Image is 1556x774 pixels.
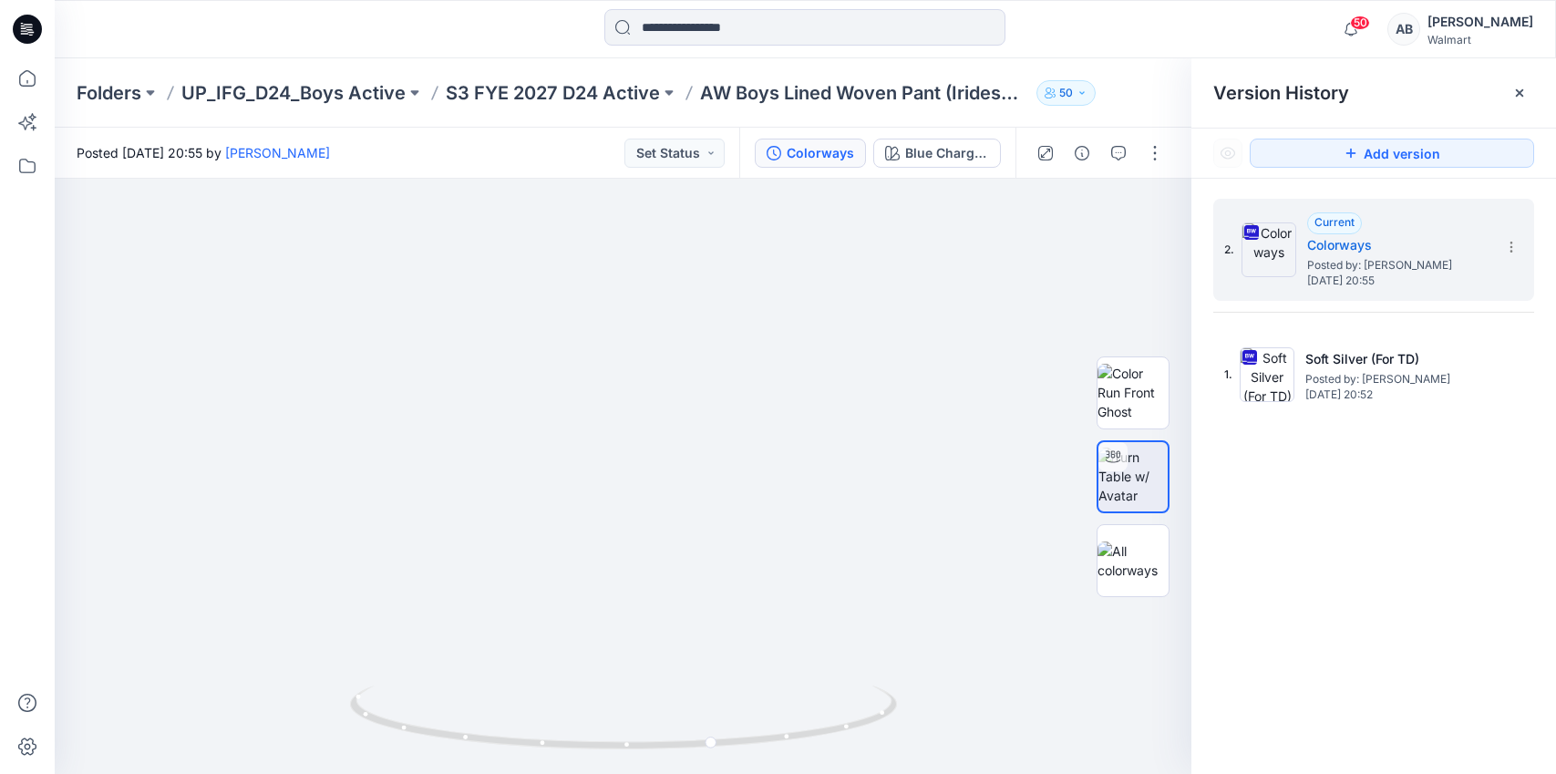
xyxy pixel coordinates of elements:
[77,143,330,162] span: Posted [DATE] 20:55 by
[1350,15,1370,30] span: 50
[1387,13,1420,46] div: AB
[1307,274,1489,287] span: [DATE] 20:55
[181,80,406,106] a: UP_IFG_D24_Boys Active
[1036,80,1096,106] button: 50
[1067,139,1097,168] button: Details
[1305,370,1488,388] span: Posted by: Yunjin Chae
[873,139,1001,168] button: Blue Charge/ Blue Silver
[755,139,866,168] button: Colorways
[787,143,854,163] div: Colorways
[1213,139,1242,168] button: Show Hidden Versions
[446,80,660,106] a: S3 FYE 2027 D24 Active
[1305,348,1488,370] h5: Soft Silver (For TD)
[77,80,141,106] a: Folders
[1314,215,1355,229] span: Current
[1240,347,1294,402] img: Soft Silver (For TD)
[1305,388,1488,401] span: [DATE] 20:52
[700,80,1029,106] p: AW Boys Lined Woven Pant (Iridescent Fabric)
[1307,256,1489,274] span: Posted by: Yunjin Chae
[1250,139,1534,168] button: Add version
[1098,448,1168,505] img: Turn Table w/ Avatar
[1224,242,1234,258] span: 2.
[1427,33,1533,46] div: Walmart
[1307,234,1489,256] h5: Colorways
[1097,364,1169,421] img: Color Run Front Ghost
[905,143,989,163] div: Blue Charge/ Blue Silver
[1242,222,1296,277] img: Colorways
[1512,86,1527,100] button: Close
[225,145,330,160] a: [PERSON_NAME]
[1427,11,1533,33] div: [PERSON_NAME]
[1097,542,1169,580] img: All colorways
[1059,83,1073,103] p: 50
[1224,366,1232,383] span: 1.
[1213,82,1349,104] span: Version History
